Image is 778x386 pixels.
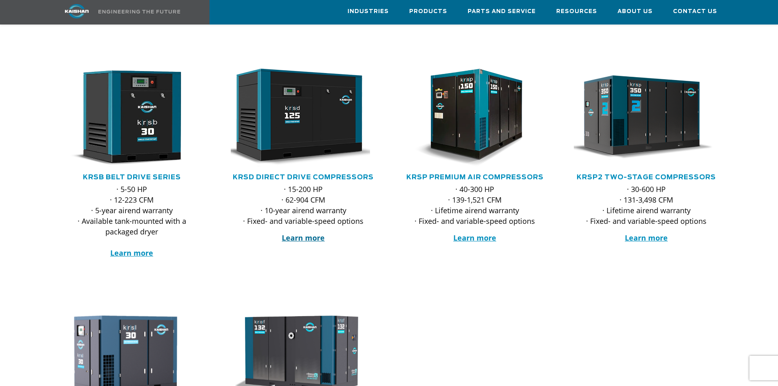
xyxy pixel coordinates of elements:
div: krsd125 [231,69,376,167]
a: KRSP2 Two-Stage Compressors [577,174,716,181]
p: · 30-600 HP · 131-3,498 CFM · Lifetime airend warranty · Fixed- and variable-speed options [574,184,719,226]
p: · 40-300 HP · 139-1,521 CFM · Lifetime airend warranty · Fixed- and variable-speed options [402,184,548,226]
span: Parts and Service [468,7,536,16]
img: krsp150 [396,69,542,167]
span: Contact Us [673,7,717,16]
p: · 15-200 HP · 62-904 CFM · 10-year airend warranty · Fixed- and variable-speed options [231,184,376,226]
div: krsb30 [59,69,205,167]
span: About Us [617,7,653,16]
a: Learn more [110,248,153,258]
a: Resources [556,0,597,22]
img: kaishan logo [46,4,107,18]
a: Industries [348,0,389,22]
img: krsd125 [225,69,370,167]
img: krsp350 [568,69,713,167]
a: Contact Us [673,0,717,22]
a: KRSB Belt Drive Series [83,174,181,181]
a: About Us [617,0,653,22]
div: krsp350 [574,69,719,167]
span: Resources [556,7,597,16]
a: Learn more [625,233,668,243]
a: KRSP Premium Air Compressors [406,174,544,181]
a: KRSD Direct Drive Compressors [233,174,374,181]
img: krsb30 [53,69,198,167]
span: Industries [348,7,389,16]
p: · 5-50 HP · 12-223 CFM · 5-year airend warranty · Available tank-mounted with a packaged dryer [59,184,205,258]
a: Parts and Service [468,0,536,22]
a: Learn more [282,233,325,243]
a: Products [409,0,447,22]
div: krsp150 [402,69,548,167]
img: Engineering the future [98,10,180,13]
a: Learn more [453,233,496,243]
span: Products [409,7,447,16]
